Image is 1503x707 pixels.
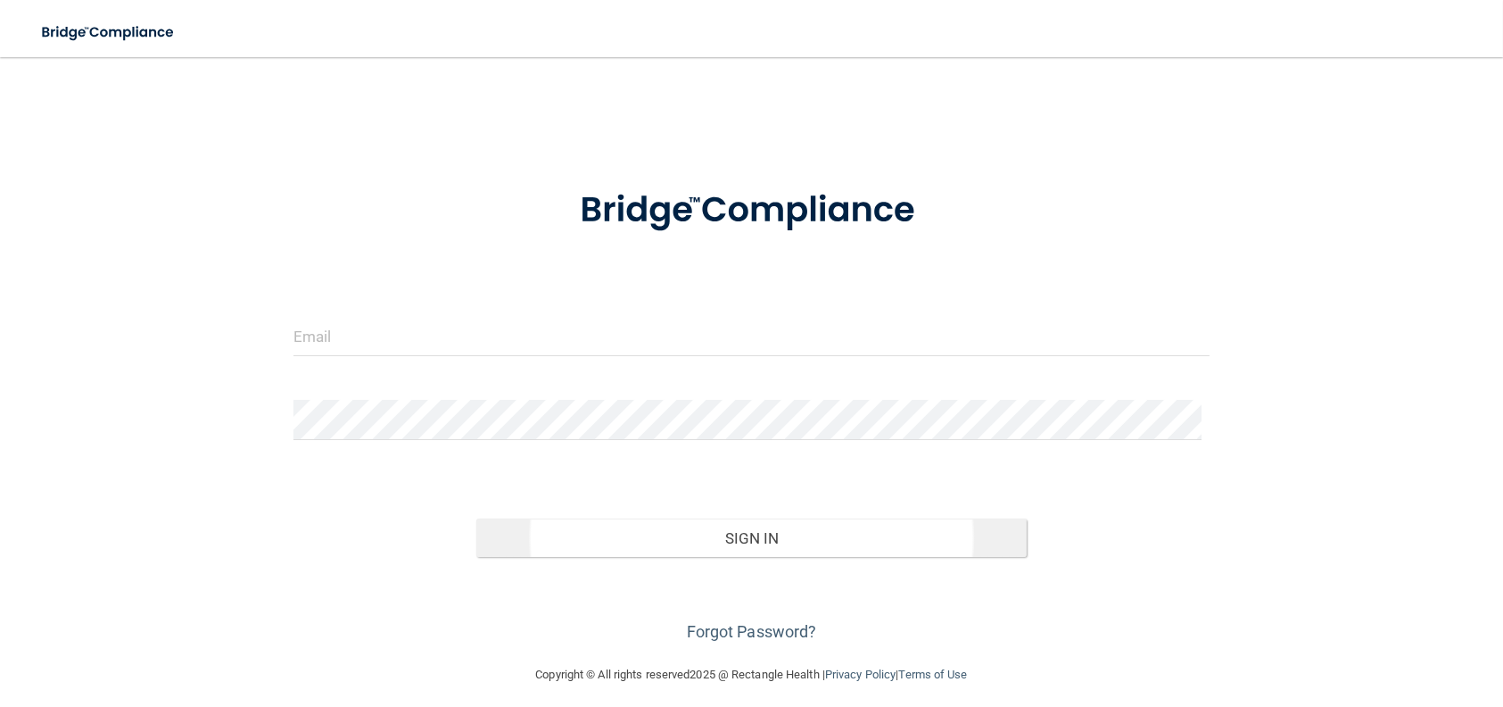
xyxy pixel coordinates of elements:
[426,646,1078,703] div: Copyright © All rights reserved 2025 @ Rectangle Health | |
[27,14,191,51] img: bridge_compliance_login_screen.278c3ca4.svg
[543,164,959,257] img: bridge_compliance_login_screen.278c3ca4.svg
[898,668,967,681] a: Terms of Use
[825,668,896,681] a: Privacy Policy
[293,316,1210,356] input: Email
[476,519,1026,558] button: Sign In
[687,622,817,641] a: Forgot Password?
